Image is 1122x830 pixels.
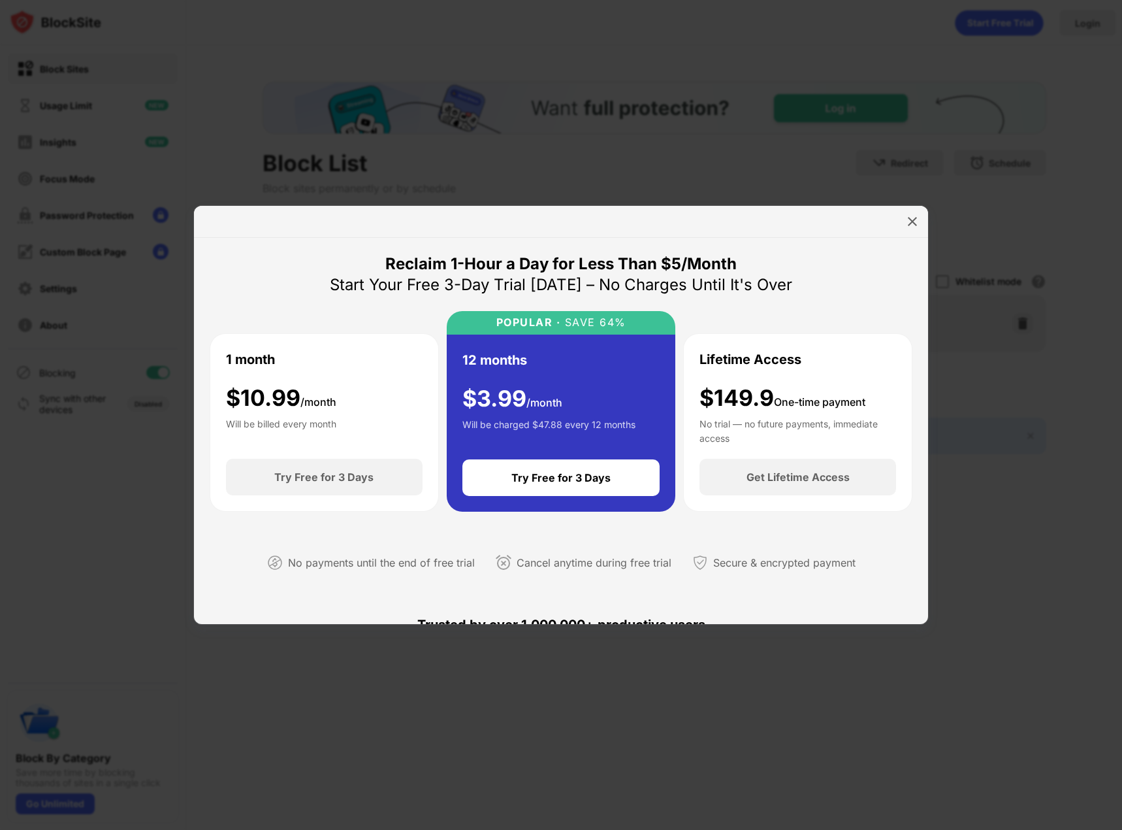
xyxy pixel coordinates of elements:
div: $ 3.99 [462,386,562,412]
div: Reclaim 1-Hour a Day for Less Than $5/Month [385,254,737,274]
div: Trusted by over 1,000,000+ productive users [210,593,912,656]
div: Lifetime Access [699,350,801,369]
div: Try Free for 3 Days [274,471,374,484]
span: /month [526,396,562,409]
div: SAVE 64% [560,316,626,329]
div: $ 10.99 [226,385,336,412]
div: Get Lifetime Access [746,471,850,484]
img: cancel-anytime [496,555,511,571]
div: No trial — no future payments, immediate access [699,417,896,443]
div: Start Your Free 3-Day Trial [DATE] – No Charges Until It's Over [330,274,792,295]
div: POPULAR · [496,316,561,329]
img: not-paying [267,555,283,571]
div: Cancel anytime during free trial [517,554,671,573]
div: $149.9 [699,385,865,412]
div: 12 months [462,350,527,370]
div: Try Free for 3 Days [511,471,611,484]
div: Secure & encrypted payment [713,554,856,573]
span: One-time payment [774,395,865,408]
span: /month [300,395,336,408]
div: 1 month [226,350,275,369]
div: No payments until the end of free trial [288,554,475,573]
div: Will be charged $47.88 every 12 months [462,418,635,444]
div: Will be billed every month [226,417,336,443]
img: secured-payment [692,555,708,571]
